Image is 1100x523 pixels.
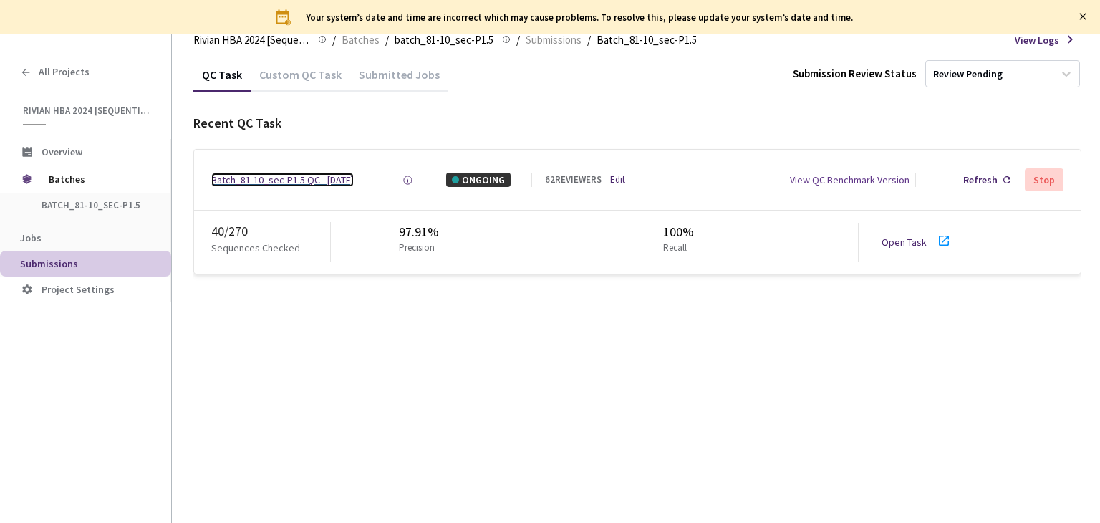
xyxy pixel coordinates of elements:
span: Project Settings [42,283,115,296]
p: Sequences Checked [211,241,300,255]
div: View QC Benchmark Version [790,173,910,187]
li: / [332,32,336,49]
div: Stop [1033,174,1055,186]
li: / [587,32,591,49]
span: View Logs [1015,33,1059,47]
div: 62 REVIEWERS [545,173,602,187]
div: 40 / 270 [211,222,330,241]
div: ONGOING [446,173,511,187]
span: Batch_81-10_sec-P1.5 [597,32,697,49]
a: Open Task [882,236,927,249]
span: All Projects [39,66,90,78]
img: svg+xml;base64,PHN2ZyB3aWR0aD0iMjQiIGhlaWdodD0iMjQiIHZpZXdCb3g9IjAgMCAyNCAyNCIgZmlsbD0ibm9uZSIgeG... [275,9,292,26]
span: batch_81-10_sec-P1.5 [395,32,493,49]
a: Batches [339,32,382,47]
span: Rivian HBA 2024 [Sequential] [23,105,151,117]
button: close [1079,9,1087,24]
div: Refresh [963,173,998,187]
span: Jobs [20,231,42,244]
div: Review Pending [933,67,1003,81]
li: / [385,32,389,49]
div: Submitted Jobs [350,67,448,92]
p: Recall [663,241,688,255]
span: Rivian HBA 2024 [Sequential] [193,32,309,49]
span: Submissions [526,32,582,49]
span: close [1079,12,1087,21]
div: Recent QC Task [193,114,1081,133]
div: 100% [663,223,694,241]
li: / [516,32,520,49]
div: QC Task [193,67,251,92]
span: batch_81-10_sec-P1.5 [42,199,148,211]
div: Your system’s date and time are incorrect which may cause problems. To resolve this, please updat... [307,12,853,23]
a: Submissions [523,32,584,47]
span: Batches [342,32,380,49]
span: Submissions [20,257,78,270]
a: Batch_81-10_sec-P1.5 QC - [DATE] [211,173,354,187]
p: Precision [399,241,435,255]
span: Overview [42,145,82,158]
div: Submission Review Status [793,66,917,81]
span: Batches [49,165,147,193]
div: 97.91% [399,223,440,241]
div: Custom QC Task [251,67,350,92]
a: Edit [610,173,625,187]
